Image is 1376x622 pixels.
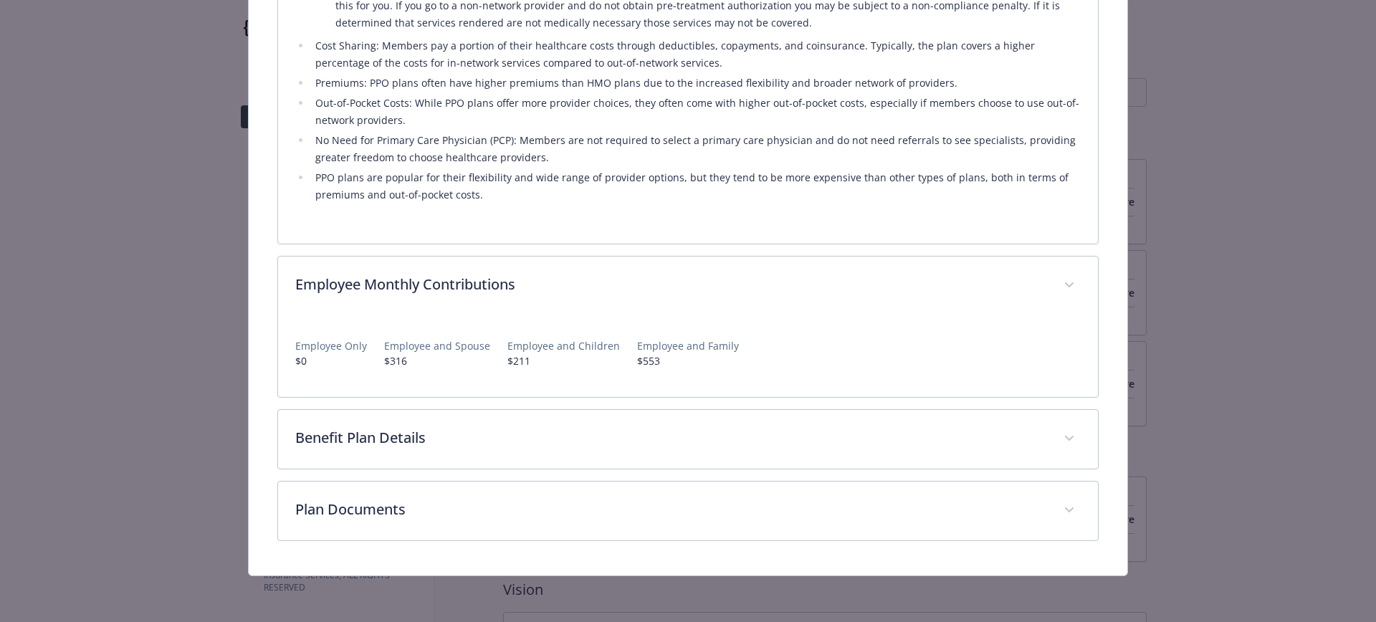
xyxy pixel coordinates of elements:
div: Plan Documents [278,482,1099,540]
li: No Need for Primary Care Physician (PCP): Members are not required to select a primary care physi... [311,132,1081,166]
p: Benefit Plan Details [295,427,1047,449]
p: Employee and Family [637,338,739,353]
div: Employee Monthly Contributions [278,257,1099,315]
div: Benefit Plan Details [278,410,1099,469]
li: Cost Sharing: Members pay a portion of their healthcare costs through deductibles, copayments, an... [311,37,1081,72]
p: Employee Only [295,338,367,353]
li: Premiums: PPO plans often have higher premiums than HMO plans due to the increased flexibility an... [311,75,1081,92]
p: Plan Documents [295,499,1047,520]
p: $316 [384,353,490,368]
p: $211 [507,353,620,368]
li: PPO plans are popular for their flexibility and wide range of provider options, but they tend to ... [311,169,1081,204]
p: Employee and Spouse [384,338,490,353]
div: Employee Monthly Contributions [278,315,1099,397]
p: Employee and Children [507,338,620,353]
li: Out-of-Pocket Costs: While PPO plans offer more provider choices, they often come with higher out... [311,95,1081,129]
p: Employee Monthly Contributions [295,274,1047,295]
p: $553 [637,353,739,368]
p: $0 [295,353,367,368]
